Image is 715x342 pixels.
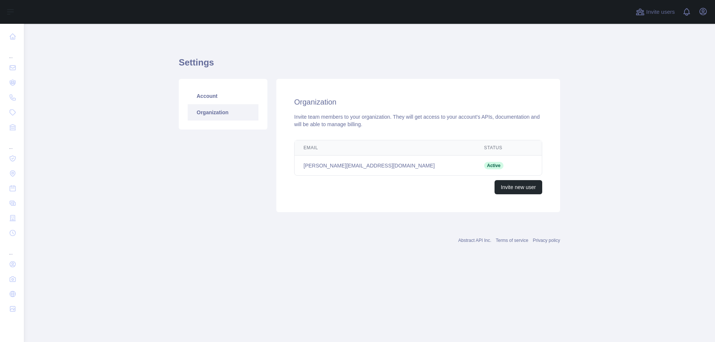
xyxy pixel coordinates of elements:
[634,6,676,18] button: Invite users
[6,45,18,60] div: ...
[294,113,542,128] div: Invite team members to your organization. They will get access to your account's APIs, documentat...
[188,88,258,104] a: Account
[533,238,560,243] a: Privacy policy
[496,238,528,243] a: Terms of service
[294,97,542,107] h2: Organization
[495,180,542,194] button: Invite new user
[295,140,475,156] th: Email
[458,238,492,243] a: Abstract API Inc.
[179,57,560,74] h1: Settings
[484,162,503,169] span: Active
[6,135,18,150] div: ...
[646,8,675,16] span: Invite users
[475,140,520,156] th: Status
[295,156,475,176] td: [PERSON_NAME][EMAIL_ADDRESS][DOMAIN_NAME]
[188,104,258,121] a: Organization
[6,241,18,256] div: ...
